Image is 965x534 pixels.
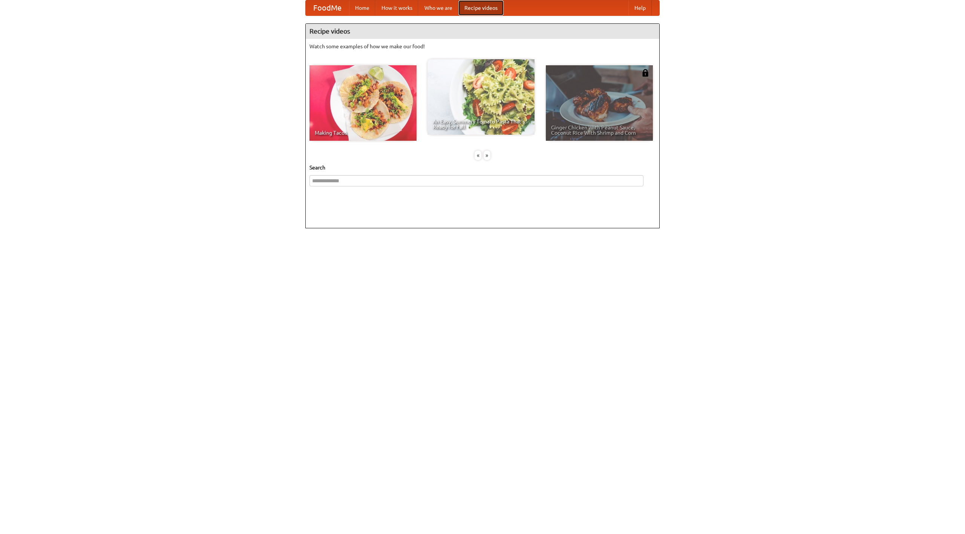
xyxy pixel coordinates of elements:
a: Who we are [418,0,458,15]
a: Help [628,0,652,15]
div: « [475,151,481,160]
p: Watch some examples of how we make our food! [309,43,656,50]
a: Home [349,0,375,15]
h5: Search [309,164,656,171]
a: Recipe videos [458,0,504,15]
a: FoodMe [306,0,349,15]
a: How it works [375,0,418,15]
img: 483408.png [642,69,649,77]
span: Making Tacos [315,130,411,135]
div: » [484,151,490,160]
h4: Recipe videos [306,24,659,39]
a: An Easy, Summery Tomato Pasta That's Ready for Fall [427,59,535,135]
span: An Easy, Summery Tomato Pasta That's Ready for Fall [433,119,529,129]
a: Making Tacos [309,65,417,141]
